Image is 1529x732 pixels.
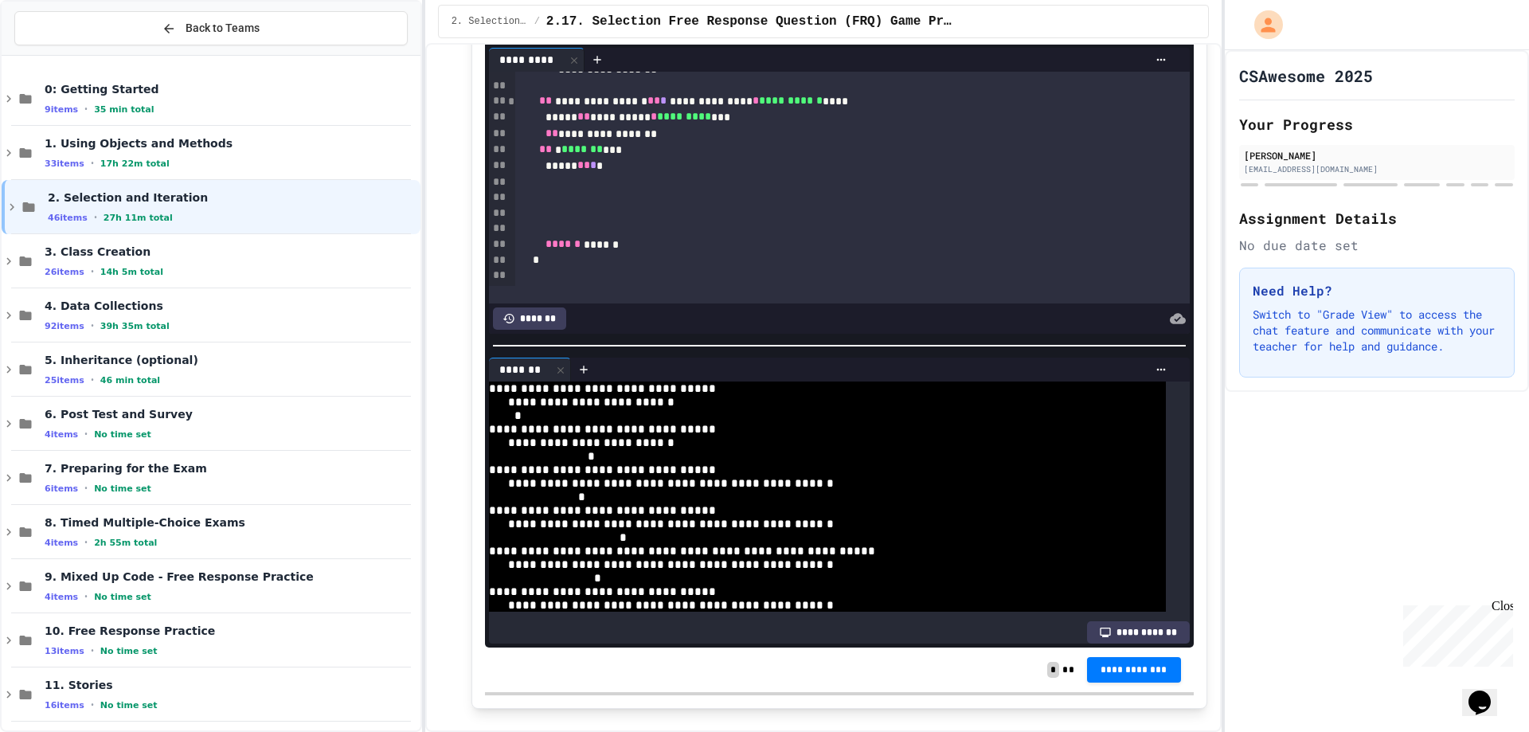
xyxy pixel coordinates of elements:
[1239,65,1373,87] h1: CSAwesome 2025
[45,678,417,692] span: 11. Stories
[14,11,408,45] button: Back to Teams
[100,267,163,277] span: 14h 5m total
[100,646,158,656] span: No time set
[186,20,260,37] span: Back to Teams
[45,159,84,169] span: 33 items
[91,265,94,278] span: •
[45,245,417,259] span: 3. Class Creation
[84,590,88,603] span: •
[45,461,417,476] span: 7. Preparing for the Exam
[45,407,417,421] span: 6. Post Test and Survey
[1239,207,1515,229] h2: Assignment Details
[48,190,417,205] span: 2. Selection and Iteration
[1239,113,1515,135] h2: Your Progress
[45,136,417,151] span: 1. Using Objects and Methods
[45,592,78,602] span: 4 items
[45,646,84,656] span: 13 items
[100,375,160,386] span: 46 min total
[84,536,88,549] span: •
[45,353,417,367] span: 5. Inheritance (optional)
[45,624,417,638] span: 10. Free Response Practice
[45,267,84,277] span: 26 items
[100,159,170,169] span: 17h 22m total
[45,104,78,115] span: 9 items
[1253,281,1501,300] h3: Need Help?
[45,299,417,313] span: 4. Data Collections
[45,700,84,710] span: 16 items
[48,213,88,223] span: 46 items
[1238,6,1287,43] div: My Account
[91,374,94,386] span: •
[91,157,94,170] span: •
[45,538,78,548] span: 4 items
[100,321,170,331] span: 39h 35m total
[94,104,154,115] span: 35 min total
[45,515,417,530] span: 8. Timed Multiple-Choice Exams
[1462,668,1513,716] iframe: chat widget
[45,429,78,440] span: 4 items
[91,699,94,711] span: •
[1244,148,1510,162] div: [PERSON_NAME]
[94,538,157,548] span: 2h 55m total
[452,15,528,28] span: 2. Selection and Iteration
[91,644,94,657] span: •
[45,321,84,331] span: 92 items
[546,12,954,31] span: 2.17. Selection Free Response Question (FRQ) Game Practice (2.1-2.6)
[94,429,151,440] span: No time set
[6,6,110,101] div: Chat with us now!Close
[104,213,173,223] span: 27h 11m total
[1239,236,1515,255] div: No due date set
[45,82,417,96] span: 0: Getting Started
[100,700,158,710] span: No time set
[1253,307,1501,354] p: Switch to "Grade View" to access the chat feature and communicate with your teacher for help and ...
[45,375,84,386] span: 25 items
[534,15,540,28] span: /
[94,211,97,224] span: •
[94,592,151,602] span: No time set
[84,428,88,440] span: •
[91,319,94,332] span: •
[94,483,151,494] span: No time set
[84,103,88,115] span: •
[45,570,417,584] span: 9. Mixed Up Code - Free Response Practice
[1397,599,1513,667] iframe: chat widget
[84,482,88,495] span: •
[1244,163,1510,175] div: [EMAIL_ADDRESS][DOMAIN_NAME]
[45,483,78,494] span: 6 items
